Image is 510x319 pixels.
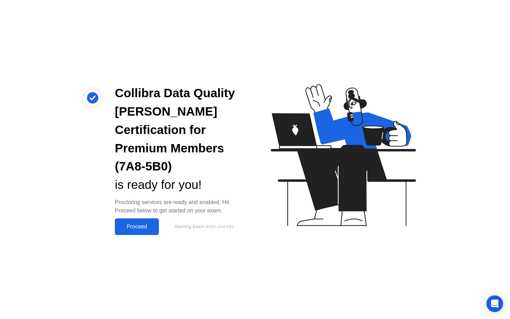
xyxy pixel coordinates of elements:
[117,224,157,230] div: Proceed
[115,84,244,176] div: Collibra Data Quality [PERSON_NAME] Certification for Premium Members (7A8-5B0)
[162,220,244,233] button: Starting Exam in9m and 58s
[210,224,233,229] span: 9m and 58s
[115,176,244,194] div: is ready for you!
[115,198,244,215] div: Proctoring services are ready and enabled. Hit Proceed below to get started on your exam.
[115,218,159,235] button: Proceed
[486,295,503,312] div: Open Intercom Messenger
